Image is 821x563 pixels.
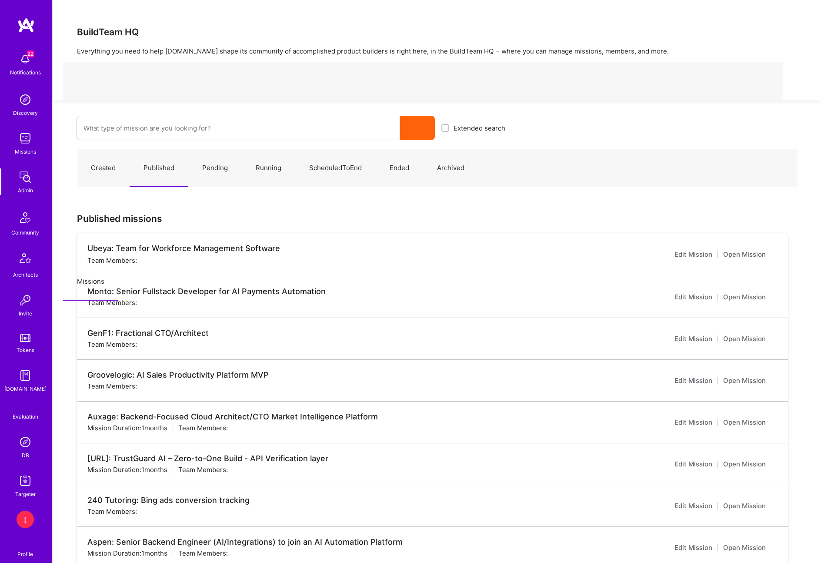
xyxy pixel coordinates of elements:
[19,309,32,318] div: Invite
[15,207,36,228] img: Community
[63,263,118,301] a: Missions
[22,451,29,460] div: DB
[4,384,47,393] div: [DOMAIN_NAME]
[454,124,505,133] span: Extended search
[13,108,38,117] div: Discovery
[14,540,36,558] a: Profile
[17,130,34,147] img: teamwork
[10,68,41,77] div: Notifications
[17,17,35,33] img: logo
[11,228,39,237] div: Community
[27,50,34,57] span: 22
[17,550,33,558] div: Profile
[17,50,34,68] img: bell
[17,91,34,108] img: discovery
[15,147,36,156] div: Missions
[17,433,34,451] img: Admin Search
[13,270,38,279] div: Architects
[17,292,34,309] img: Invite
[83,117,393,139] input: What type of mission are you looking for?
[17,367,34,384] img: guide book
[13,412,38,421] div: Evaluation
[17,472,34,489] img: Skill Targeter
[17,345,34,355] div: Tokens
[20,334,30,342] img: tokens
[15,489,36,499] div: Targeter
[22,405,29,412] i: icon SelectionTeam
[414,125,421,131] i: icon Search
[17,511,34,528] div: [
[17,168,34,186] img: admin teamwork
[14,511,36,528] a: [
[18,186,33,195] div: Admin
[15,249,36,270] img: Architects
